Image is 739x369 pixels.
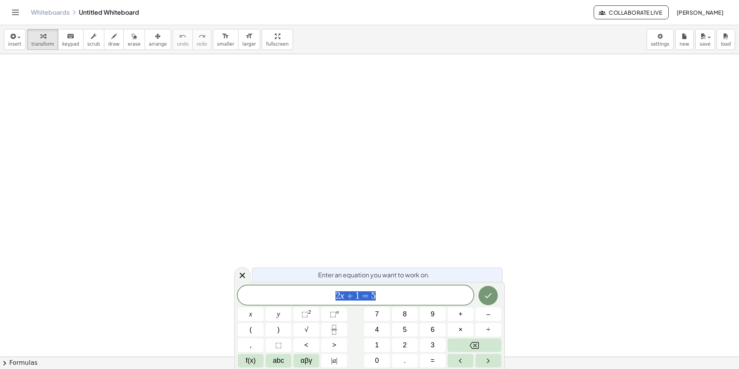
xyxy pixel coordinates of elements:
span: new [679,41,689,47]
span: + [458,309,463,319]
span: = [431,355,435,366]
span: transform [31,41,54,47]
span: 7 [375,309,379,319]
span: > [332,340,336,350]
button: Divide [475,323,501,337]
span: fullscreen [266,41,288,47]
span: 6 [431,325,434,335]
button: Absolute value [321,354,347,367]
span: erase [128,41,140,47]
span: draw [108,41,120,47]
button: x [238,307,264,321]
span: save [700,41,710,47]
span: ÷ [487,325,490,335]
button: Superscript [321,307,347,321]
button: ) [266,323,291,337]
span: 8 [403,309,407,319]
span: keypad [62,41,79,47]
span: a [331,355,337,366]
button: Times [448,323,473,337]
span: abc [273,355,284,366]
button: Plus [448,307,473,321]
span: | [336,357,337,364]
button: 2 [392,338,418,352]
span: + [344,291,356,301]
span: insert [8,41,21,47]
span: scrub [87,41,100,47]
span: settings [651,41,669,47]
span: | [331,357,333,364]
button: transform [27,29,58,50]
button: Toggle navigation [9,6,22,19]
span: undo [177,41,189,47]
span: 2 [335,291,340,301]
button: 6 [420,323,446,337]
button: 9 [420,307,446,321]
button: 4 [364,323,390,337]
button: Greater than [321,338,347,352]
button: , [238,338,264,352]
span: 1 [355,291,360,301]
span: 5 [403,325,407,335]
span: 5 [371,291,376,301]
button: arrange [145,29,171,50]
button: 0 [364,354,390,367]
button: Done [478,286,498,305]
span: √ [305,325,308,335]
span: ( [250,325,252,335]
sup: n [336,309,339,315]
button: new [675,29,694,50]
span: × [458,325,463,335]
button: undoundo [173,29,193,50]
button: . [392,354,418,367]
span: [PERSON_NAME] [676,9,724,16]
button: load [717,29,735,50]
span: f(x) [246,355,256,366]
span: 4 [375,325,379,335]
span: x [249,309,252,319]
button: fullscreen [262,29,293,50]
i: undo [179,32,186,41]
var: x [340,290,344,301]
button: save [695,29,715,50]
span: ⬚ [330,310,336,318]
button: 3 [420,338,446,352]
span: 0 [375,355,379,366]
button: insert [4,29,26,50]
button: 7 [364,307,390,321]
span: αβγ [301,355,312,366]
span: arrange [149,41,167,47]
button: 8 [392,307,418,321]
span: 2 [403,340,407,350]
button: 5 [392,323,418,337]
a: Whiteboards [31,9,70,16]
button: Backspace [448,338,501,352]
i: keyboard [67,32,74,41]
button: Collaborate Live [594,5,669,19]
button: redoredo [192,29,211,50]
button: format_sizelarger [238,29,260,50]
span: . [404,355,406,366]
i: redo [198,32,206,41]
span: = [360,291,371,301]
button: format_sizesmaller [213,29,238,50]
span: ) [278,325,280,335]
button: Right arrow [475,354,501,367]
span: ⬚ [301,310,308,318]
button: erase [123,29,145,50]
button: Left arrow [448,354,473,367]
i: format_size [222,32,229,41]
span: smaller [217,41,234,47]
button: keyboardkeypad [58,29,83,50]
button: Placeholder [266,338,291,352]
span: ⬚ [275,340,282,350]
sup: 2 [308,309,311,315]
span: load [721,41,731,47]
span: larger [242,41,256,47]
button: draw [104,29,124,50]
span: 3 [431,340,434,350]
span: redo [197,41,207,47]
button: Minus [475,307,501,321]
button: Fraction [321,323,347,337]
button: [PERSON_NAME] [670,5,730,19]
